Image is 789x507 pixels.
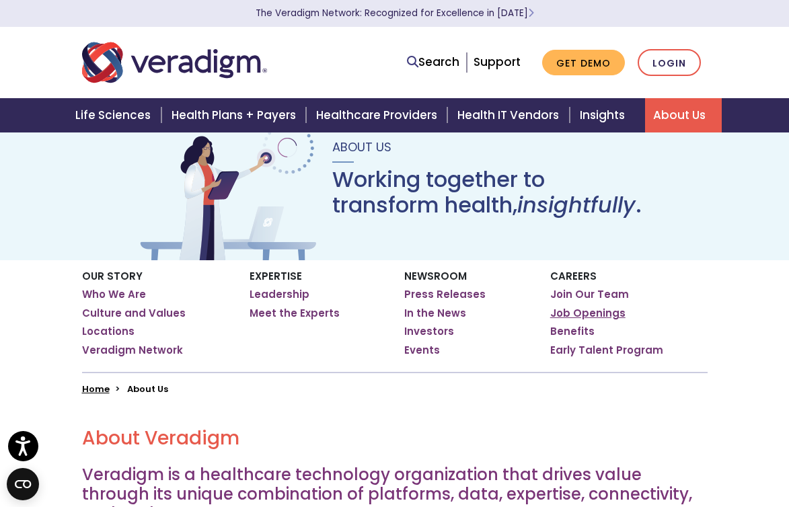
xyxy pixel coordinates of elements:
a: Job Openings [550,307,626,320]
a: Get Demo [542,50,625,76]
a: Veradigm Network [82,344,183,357]
em: insightfully [517,190,636,220]
a: Join Our Team [550,288,629,301]
a: Health IT Vendors [449,98,571,132]
a: About Us [645,98,722,132]
a: Login [638,49,701,77]
a: Meet the Experts [250,307,340,320]
a: In the News [404,307,466,320]
a: Health Plans + Payers [163,98,308,132]
a: Investors [404,325,454,338]
a: Leadership [250,288,309,301]
h1: Working together to transform health, . [332,167,652,219]
a: Early Talent Program [550,344,663,357]
a: Press Releases [404,288,486,301]
a: Who We Are [82,288,146,301]
img: Veradigm logo [82,40,267,85]
button: Open CMP widget [7,468,39,500]
a: Insights [572,98,645,132]
span: About Us [332,139,391,155]
a: Events [404,344,440,357]
a: Life Sciences [67,98,163,132]
h2: About Veradigm [82,427,708,450]
a: Healthcare Providers [308,98,449,132]
a: Benefits [550,325,595,338]
span: Learn More [528,7,534,19]
a: Culture and Values [82,307,186,320]
iframe: Drift Chat Widget [531,424,773,491]
a: Home [82,383,110,395]
a: Locations [82,325,135,338]
a: Support [474,54,521,70]
a: The Veradigm Network: Recognized for Excellence in [DATE]Learn More [256,7,534,19]
a: Search [407,53,459,71]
